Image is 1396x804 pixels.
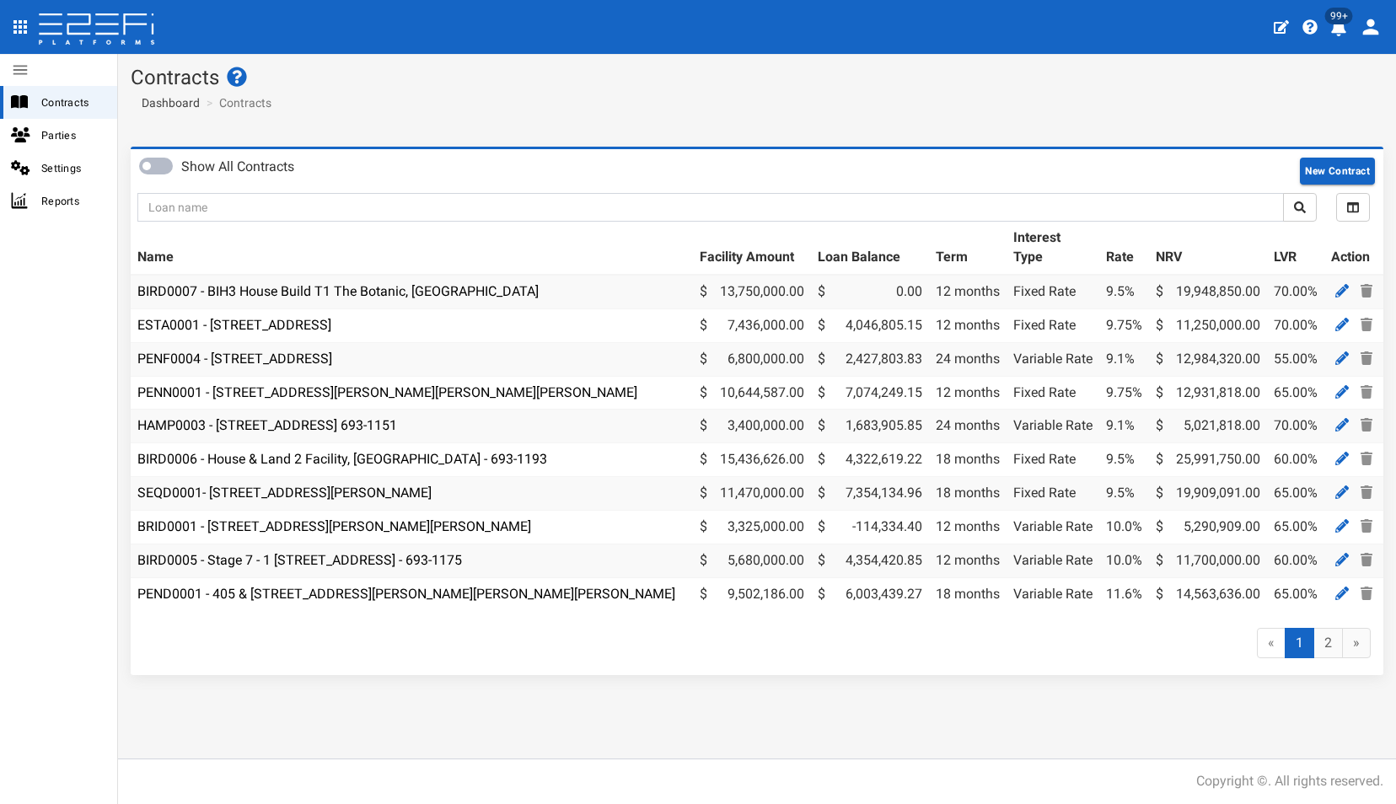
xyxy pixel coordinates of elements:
[929,342,1007,376] td: 24 months
[693,510,811,544] td: 3,325,000.00
[137,417,397,433] a: HAMP0003 - [STREET_ADDRESS] 693-1151
[693,275,811,308] td: 13,750,000.00
[1267,410,1324,443] td: 70.00%
[1267,376,1324,410] td: 65.00%
[1267,477,1324,511] td: 65.00%
[1007,544,1099,577] td: Variable Rate
[137,586,675,602] a: PEND0001 - 405 & [STREET_ADDRESS][PERSON_NAME][PERSON_NAME][PERSON_NAME]
[811,222,929,275] th: Loan Balance
[811,376,929,410] td: 7,074,249.15
[929,376,1007,410] td: 12 months
[693,544,811,577] td: 5,680,000.00
[1099,342,1149,376] td: 9.1%
[693,477,811,511] td: 11,470,000.00
[1099,544,1149,577] td: 10.0%
[137,283,539,299] a: BIRD0007 - BIH3 House Build T1 The Botanic, [GEOGRAPHIC_DATA]
[1356,482,1377,503] a: Delete Contract
[811,577,929,610] td: 6,003,439.27
[1356,516,1377,537] a: Delete Contract
[1007,443,1099,477] td: Fixed Rate
[1099,376,1149,410] td: 9.75%
[202,94,271,111] li: Contracts
[137,193,1284,222] input: Loan name
[811,510,929,544] td: -114,334.40
[137,485,432,501] a: SEQD0001- [STREET_ADDRESS][PERSON_NAME]
[41,93,104,112] span: Contracts
[1149,376,1267,410] td: 12,931,818.00
[929,577,1007,610] td: 18 months
[929,222,1007,275] th: Term
[811,410,929,443] td: 1,683,905.85
[1313,628,1343,659] a: 2
[1099,275,1149,308] td: 9.5%
[1007,275,1099,308] td: Fixed Rate
[41,126,104,145] span: Parties
[1356,549,1377,571] a: Delete Contract
[135,96,200,110] span: Dashboard
[929,544,1007,577] td: 12 months
[1342,628,1371,659] a: »
[131,222,693,275] th: Name
[1149,342,1267,376] td: 12,984,320.00
[929,410,1007,443] td: 24 months
[135,94,200,111] a: Dashboard
[929,275,1007,308] td: 12 months
[1007,222,1099,275] th: Interest Type
[1149,410,1267,443] td: 5,021,818.00
[1007,376,1099,410] td: Fixed Rate
[1356,382,1377,403] a: Delete Contract
[693,222,811,275] th: Facility Amount
[1356,448,1377,469] a: Delete Contract
[693,443,811,477] td: 15,436,626.00
[929,443,1007,477] td: 18 months
[1007,308,1099,342] td: Fixed Rate
[811,308,929,342] td: 4,046,805.15
[1007,577,1099,610] td: Variable Rate
[693,410,811,443] td: 3,400,000.00
[1007,510,1099,544] td: Variable Rate
[1267,275,1324,308] td: 70.00%
[181,158,294,177] label: Show All Contracts
[131,67,1383,88] h1: Contracts
[1007,477,1099,511] td: Fixed Rate
[929,308,1007,342] td: 12 months
[1007,342,1099,376] td: Variable Rate
[1099,443,1149,477] td: 9.5%
[1267,222,1324,275] th: LVR
[1149,544,1267,577] td: 11,700,000.00
[1196,772,1383,791] div: Copyright ©. All rights reserved.
[1356,314,1377,335] a: Delete Contract
[1007,410,1099,443] td: Variable Rate
[1149,222,1267,275] th: NRV
[137,451,547,467] a: BIRD0006 - House & Land 2 Facility, [GEOGRAPHIC_DATA] - 693-1193
[1149,275,1267,308] td: 19,948,850.00
[1356,415,1377,436] a: Delete Contract
[1267,342,1324,376] td: 55.00%
[1267,577,1324,610] td: 65.00%
[811,544,929,577] td: 4,354,420.85
[137,552,462,568] a: BIRD0005 - Stage 7 - 1 [STREET_ADDRESS] - 693-1175
[137,518,531,534] a: BRID0001 - [STREET_ADDRESS][PERSON_NAME][PERSON_NAME]
[137,317,331,333] a: ESTA0001 - [STREET_ADDRESS]
[1149,577,1267,610] td: 14,563,636.00
[1267,544,1324,577] td: 60.00%
[1099,510,1149,544] td: 10.0%
[1300,158,1375,185] button: New Contract
[137,351,332,367] a: PENF0004 - [STREET_ADDRESS]
[1099,577,1149,610] td: 11.6%
[1099,222,1149,275] th: Rate
[811,342,929,376] td: 2,427,803.83
[137,384,637,400] a: PENN0001 - [STREET_ADDRESS][PERSON_NAME][PERSON_NAME][PERSON_NAME]
[1267,308,1324,342] td: 70.00%
[1149,443,1267,477] td: 25,991,750.00
[693,577,811,610] td: 9,502,186.00
[811,443,929,477] td: 4,322,619.22
[1149,308,1267,342] td: 11,250,000.00
[811,477,929,511] td: 7,354,134.96
[41,158,104,178] span: Settings
[1356,348,1377,369] a: Delete Contract
[1267,510,1324,544] td: 65.00%
[1324,222,1383,275] th: Action
[1257,628,1286,659] span: «
[929,477,1007,511] td: 18 months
